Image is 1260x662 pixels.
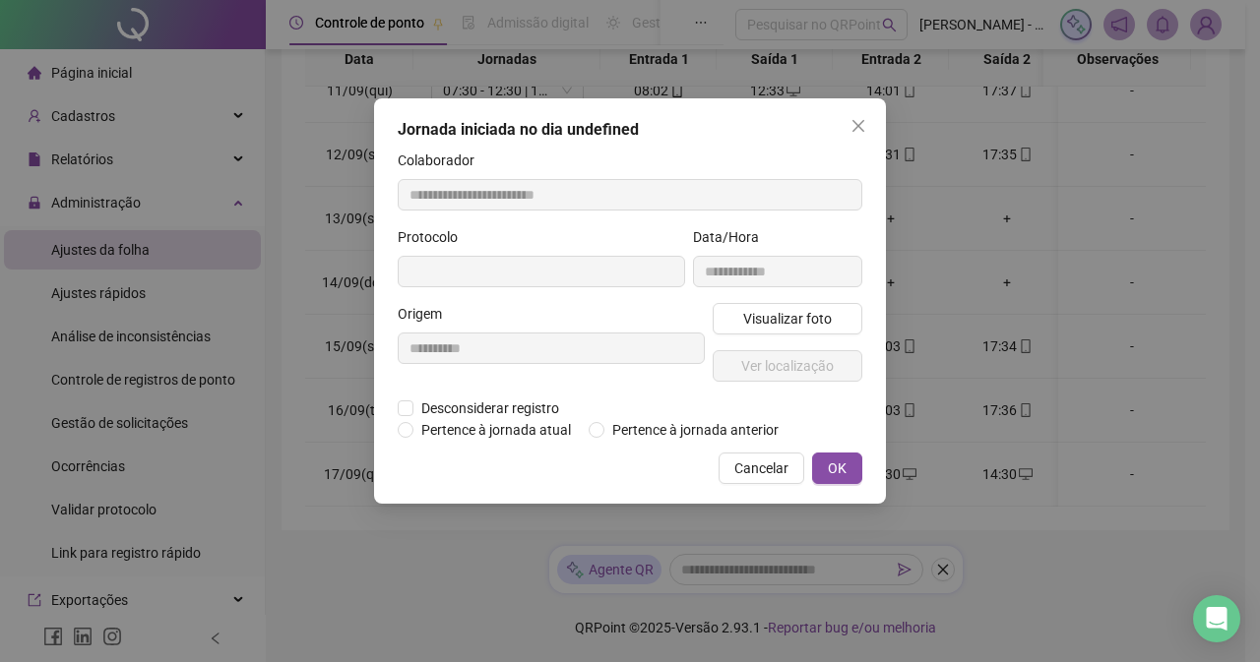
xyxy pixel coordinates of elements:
[719,452,804,484] button: Cancelar
[604,419,787,441] span: Pertence à jornada anterior
[734,457,788,479] span: Cancelar
[413,419,579,441] span: Pertence à jornada atual
[398,303,455,325] label: Origem
[812,452,862,484] button: OK
[693,226,772,248] label: Data/Hora
[713,350,862,382] button: Ver localização
[398,226,471,248] label: Protocolo
[850,118,866,134] span: close
[828,457,847,479] span: OK
[743,308,832,330] span: Visualizar foto
[413,397,567,419] span: Desconsiderar registro
[713,303,862,334] button: Visualizar foto
[843,110,874,142] button: Close
[1193,595,1240,642] div: Open Intercom Messenger
[398,150,487,171] label: Colaborador
[398,118,862,142] div: Jornada iniciada no dia undefined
